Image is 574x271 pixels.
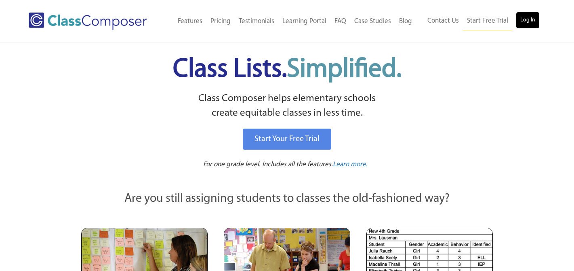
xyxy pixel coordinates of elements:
[203,161,333,168] span: For one grade level. Includes all the features.
[463,12,512,30] a: Start Free Trial
[81,190,493,208] p: Are you still assigning students to classes the old-fashioned way?
[206,13,235,30] a: Pricing
[29,13,147,30] img: Class Composer
[174,13,206,30] a: Features
[80,91,494,121] p: Class Composer helps elementary schools create equitable classes in less time.
[330,13,350,30] a: FAQ
[416,12,539,30] nav: Header Menu
[287,57,402,83] span: Simplified.
[423,12,463,30] a: Contact Us
[235,13,278,30] a: Testimonials
[333,161,368,168] span: Learn more.
[254,135,320,143] span: Start Your Free Trial
[164,13,416,30] nav: Header Menu
[173,57,402,83] span: Class Lists.
[243,129,331,150] a: Start Your Free Trial
[278,13,330,30] a: Learning Portal
[516,12,539,28] a: Log In
[395,13,416,30] a: Blog
[333,160,368,170] a: Learn more.
[350,13,395,30] a: Case Studies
